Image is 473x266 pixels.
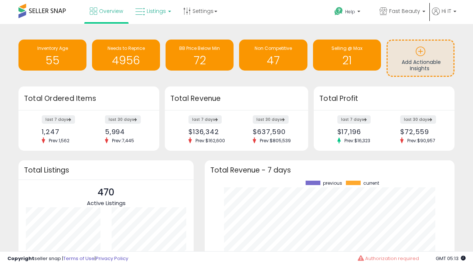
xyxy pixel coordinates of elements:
[96,54,156,66] h1: 4956
[105,115,141,124] label: last 30 days
[243,54,303,66] h1: 47
[337,128,379,136] div: $17,196
[210,167,449,173] h3: Total Revenue - 7 days
[108,45,145,51] span: Needs to Reprice
[108,137,138,144] span: Prev: 7,445
[256,137,295,144] span: Prev: $805,539
[99,7,123,15] span: Overview
[255,45,292,51] span: Non Competitive
[37,45,68,51] span: Inventory Age
[329,1,373,24] a: Help
[7,255,34,262] strong: Copyright
[400,128,442,136] div: $72,559
[24,167,188,173] h3: Total Listings
[432,7,456,24] a: Hi IT
[192,137,229,144] span: Prev: $162,600
[188,128,231,136] div: $136,342
[404,137,439,144] span: Prev: $90,957
[442,7,451,15] span: Hi IT
[45,137,73,144] span: Prev: 1,562
[22,54,83,66] h1: 55
[169,54,230,66] h1: 72
[18,40,86,71] a: Inventory Age 55
[400,115,436,124] label: last 30 days
[42,115,75,124] label: last 7 days
[63,255,95,262] a: Terms of Use
[388,41,453,76] a: Add Actionable Insights
[436,255,466,262] span: 2025-08-10 05:13 GMT
[313,40,381,71] a: Selling @ Max 21
[87,185,126,199] p: 470
[105,128,146,136] div: 5,994
[402,58,441,72] span: Add Actionable Insights
[239,40,307,71] a: Non Competitive 47
[253,128,295,136] div: $637,590
[345,8,355,15] span: Help
[92,40,160,71] a: Needs to Reprice 4956
[24,93,154,104] h3: Total Ordered Items
[319,93,449,104] h3: Total Profit
[96,255,128,262] a: Privacy Policy
[341,137,374,144] span: Prev: $16,323
[334,7,343,16] i: Get Help
[87,199,126,207] span: Active Listings
[170,93,303,104] h3: Total Revenue
[337,115,371,124] label: last 7 days
[317,54,377,66] h1: 21
[389,7,420,15] span: Fast Beauty
[147,7,166,15] span: Listings
[166,40,234,71] a: BB Price Below Min 72
[7,255,128,262] div: seller snap | |
[188,115,222,124] label: last 7 days
[331,45,363,51] span: Selling @ Max
[42,128,83,136] div: 1,247
[179,45,220,51] span: BB Price Below Min
[323,181,342,186] span: previous
[363,181,379,186] span: current
[253,115,289,124] label: last 30 days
